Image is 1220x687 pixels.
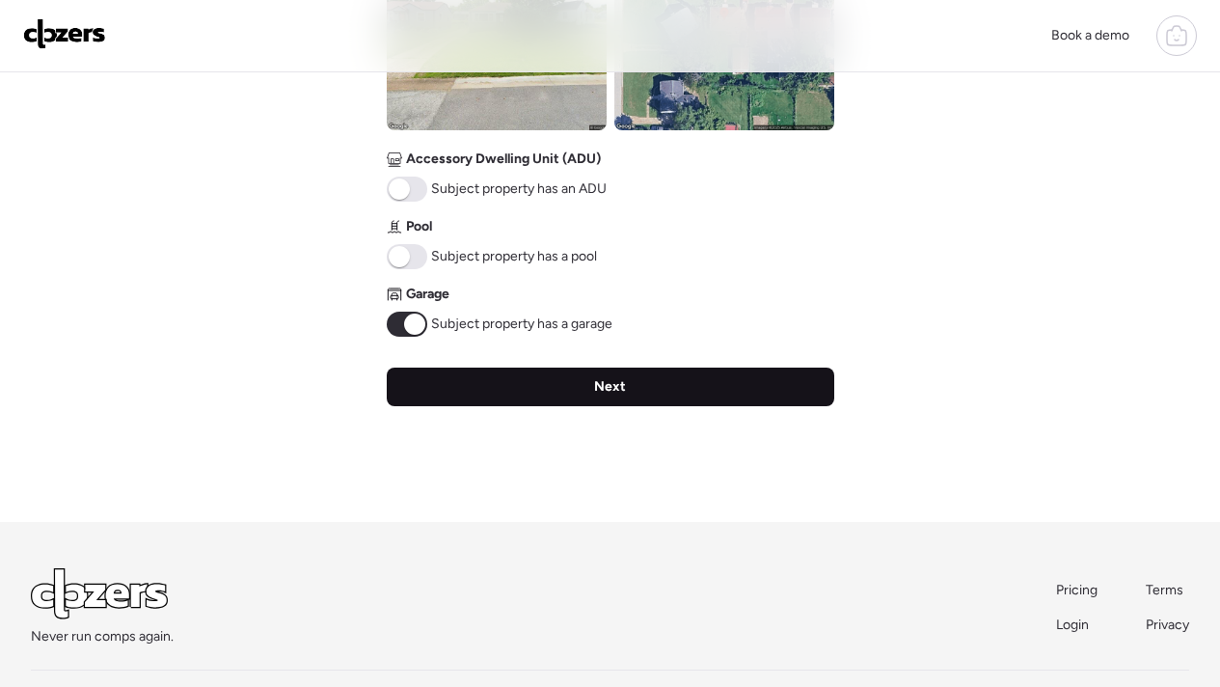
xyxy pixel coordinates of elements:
[431,179,607,199] span: Subject property has an ADU
[431,315,612,334] span: Subject property has a garage
[31,627,174,646] span: Never run comps again.
[1056,617,1089,633] span: Login
[23,18,106,49] img: Logo
[1056,581,1099,600] a: Pricing
[406,217,432,236] span: Pool
[431,247,597,266] span: Subject property has a pool
[1051,27,1129,43] span: Book a demo
[1146,617,1189,633] span: Privacy
[31,568,168,619] img: Logo Light
[1056,616,1099,635] a: Login
[1146,616,1189,635] a: Privacy
[1146,582,1183,598] span: Terms
[594,377,626,397] span: Next
[1056,582,1098,598] span: Pricing
[406,150,601,169] span: Accessory Dwelling Unit (ADU)
[406,285,449,304] span: Garage
[1146,581,1189,600] a: Terms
